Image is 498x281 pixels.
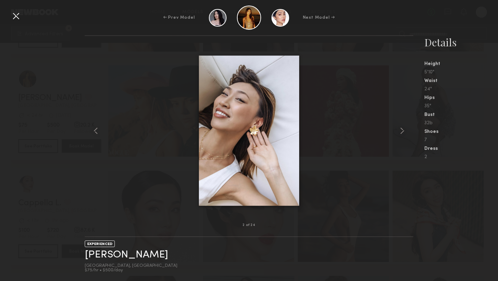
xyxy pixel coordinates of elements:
div: Waist [424,79,498,83]
div: Next Model → [303,15,335,21]
div: Details [424,35,498,49]
div: 5'10" [424,70,498,75]
div: ← Prev Model [163,15,195,21]
div: [GEOGRAPHIC_DATA], [GEOGRAPHIC_DATA] [85,264,177,268]
div: 32b [424,121,498,126]
div: EXPERIENCED [85,241,115,247]
div: 2 of 24 [242,224,256,227]
div: Height [424,62,498,66]
div: $75/hr • $500/day [85,268,177,273]
div: Hips [424,96,498,100]
div: Dress [424,146,498,151]
a: [PERSON_NAME] [85,250,168,260]
div: 24" [424,87,498,92]
div: 35" [424,104,498,109]
div: Bust [424,112,498,117]
div: 2 [424,155,498,160]
div: 7 [424,138,498,143]
div: Shoes [424,129,498,134]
